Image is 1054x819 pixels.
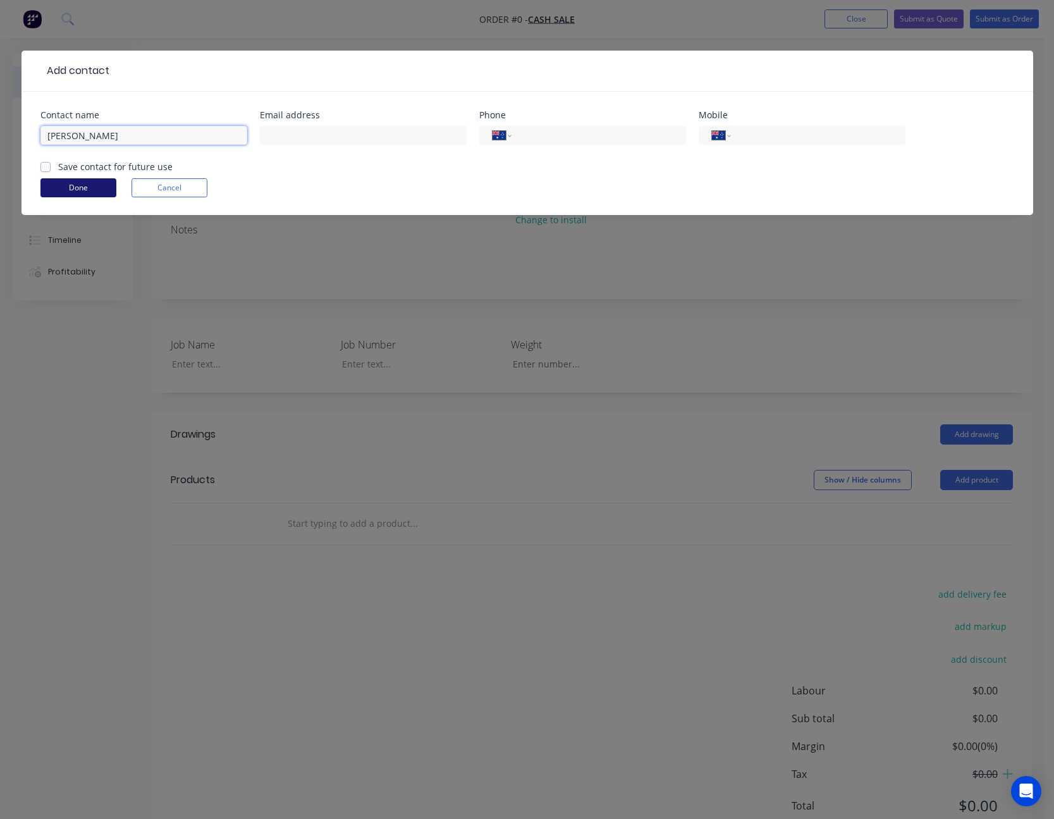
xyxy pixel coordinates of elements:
div: Open Intercom Messenger [1011,776,1041,806]
label: Save contact for future use [58,160,173,173]
div: Add contact [40,63,109,78]
div: Mobile [699,111,905,120]
div: Contact name [40,111,247,120]
button: Done [40,178,116,197]
div: Email address [260,111,467,120]
button: Cancel [132,178,207,197]
div: Phone [479,111,686,120]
